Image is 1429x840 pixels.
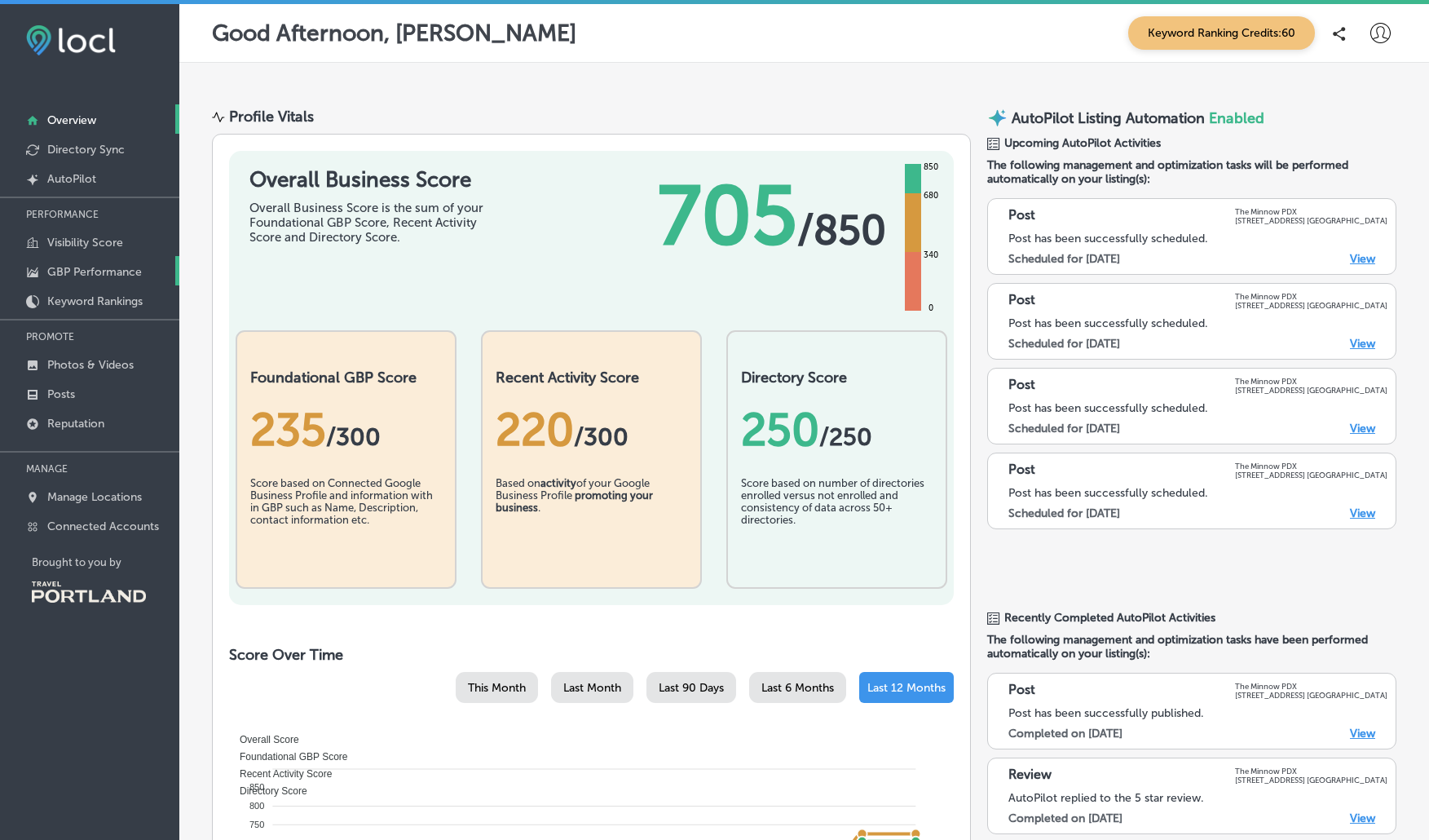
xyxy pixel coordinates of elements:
[32,581,146,603] img: Travel Portland
[1008,811,1122,825] label: Completed on [DATE]
[1012,109,1205,127] p: AutoPilot Listing Automation
[659,681,724,695] span: Last 90 Days
[1235,301,1387,310] p: [STREET_ADDRESS] [GEOGRAPHIC_DATA]
[1008,232,1387,245] div: Post has been successfully scheduled.
[1008,252,1120,266] label: Scheduled for [DATE]
[47,490,142,504] p: Manage Locations
[1350,727,1375,741] a: View
[1008,377,1035,395] p: Post
[920,161,942,174] div: 850
[1008,506,1120,520] label: Scheduled for [DATE]
[47,143,125,157] p: Directory Sync
[47,417,104,431] p: Reputation
[925,302,937,315] div: 0
[741,369,933,387] h2: Directory Score
[227,734,299,745] span: Overall Score
[1235,207,1387,216] p: The Minnow PDX
[819,422,872,452] span: /250
[1350,811,1375,825] a: View
[227,751,348,763] span: Foundational GBP Score
[741,403,933,457] div: 250
[47,236,123,250] p: Visibility Score
[867,681,946,695] span: Last 12 Months
[1008,316,1387,330] div: Post has been successfully scheduled.
[32,556,179,568] p: Brought to you by
[987,158,1396,186] span: The following management and optimization tasks will be performed automatically on your listing(s):
[1008,422,1120,435] label: Scheduled for [DATE]
[987,633,1396,661] span: The following management and optimization tasks have been performed automatically on your listing...
[47,294,143,308] p: Keyword Rankings
[1209,109,1264,127] span: Enabled
[1008,486,1387,500] div: Post has been successfully scheduled.
[1235,216,1387,225] p: [STREET_ADDRESS] [GEOGRAPHIC_DATA]
[1235,471,1387,480] p: [STREET_ADDRESS] [GEOGRAPHIC_DATA]
[249,167,494,192] h1: Overall Business Score
[212,20,576,46] p: Good Afternoon, [PERSON_NAME]
[468,681,526,695] span: This Month
[496,369,687,387] h2: Recent Activity Score
[563,681,621,695] span: Last Month
[1350,337,1375,351] a: View
[1004,136,1161,150] span: Upcoming AutoPilot Activities
[658,167,797,265] span: 705
[249,820,264,829] tspan: 750
[229,646,954,664] h2: Score Over Time
[797,206,886,254] span: / 850
[496,489,653,514] b: promoting your business
[249,801,264,811] tspan: 800
[741,477,933,559] div: Score based on number of directories enrolled versus not enrolled and consistency of data across ...
[249,782,264,792] tspan: 850
[47,358,134,372] p: Photos & Videos
[1008,462,1035,480] p: Post
[229,108,314,126] div: Profile Vitals
[1235,682,1387,691] p: The Minnow PDX
[540,477,576,489] b: activity
[574,422,628,452] span: /300
[1008,706,1387,720] div: Post has been successfully published.
[1008,401,1387,415] div: Post has been successfully scheduled.
[1008,682,1035,700] p: Post
[496,403,687,457] div: 220
[1008,207,1035,225] p: Post
[227,785,307,797] span: Directory Score
[1235,292,1387,301] p: The Minnow PDX
[1350,422,1375,435] a: View
[26,25,116,55] img: fda3e92497d09a02dc62c9cd864e3231.png
[1350,506,1375,520] a: View
[47,519,159,533] p: Connected Accounts
[250,369,442,387] h2: Foundational GBP Score
[1008,767,1052,785] p: Review
[250,477,442,559] div: Score based on Connected Google Business Profile and information with in GBP such as Name, Descri...
[987,108,1008,128] img: autopilot-icon
[1235,776,1387,785] p: [STREET_ADDRESS] [GEOGRAPHIC_DATA]
[249,201,494,245] div: Overall Business Score is the sum of your Foundational GBP Score, Recent Activity Score and Direc...
[920,189,942,202] div: 680
[47,387,75,401] p: Posts
[1008,791,1387,805] div: AutoPilot replied to the 5 star review.
[1235,377,1387,386] p: The Minnow PDX
[250,403,442,457] div: 235
[1235,767,1387,776] p: The Minnow PDX
[47,172,96,186] p: AutoPilot
[1128,16,1315,50] span: Keyword Ranking Credits: 60
[920,249,942,262] div: 340
[1235,691,1387,700] p: [STREET_ADDRESS] [GEOGRAPHIC_DATA]
[1235,462,1387,471] p: The Minnow PDX
[47,113,96,127] p: Overview
[1008,337,1120,351] label: Scheduled for [DATE]
[47,265,142,279] p: GBP Performance
[1350,252,1375,266] a: View
[1235,386,1387,395] p: [STREET_ADDRESS] [GEOGRAPHIC_DATA]
[1008,292,1035,310] p: Post
[761,681,834,695] span: Last 6 Months
[326,422,381,452] span: / 300
[1004,611,1215,625] span: Recently Completed AutoPilot Activities
[1008,727,1122,741] label: Completed on [DATE]
[496,477,687,559] div: Based on of your Google Business Profile .
[227,768,332,780] span: Recent Activity Score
